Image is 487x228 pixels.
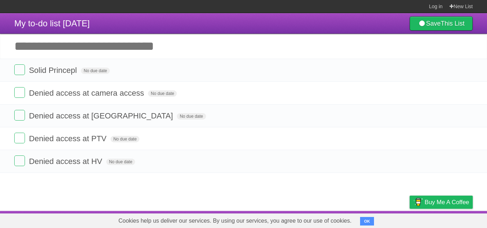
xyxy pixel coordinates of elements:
span: Solid Princepl [29,66,79,75]
label: Done [14,64,25,75]
a: Buy me a coffee [410,196,473,209]
a: Privacy [400,213,419,226]
span: No due date [111,136,139,142]
label: Done [14,133,25,143]
span: No due date [106,159,135,165]
a: SaveThis List [410,16,473,31]
span: Buy me a coffee [425,196,469,208]
a: Suggest a feature [428,213,473,226]
span: No due date [81,68,110,74]
span: My to-do list [DATE] [14,18,90,28]
a: Terms [376,213,392,226]
span: Denied access at [GEOGRAPHIC_DATA] [29,111,175,120]
b: This List [441,20,465,27]
label: Done [14,87,25,98]
span: No due date [148,90,177,97]
label: Done [14,155,25,166]
span: Denied access at camera access [29,89,146,97]
button: OK [360,217,374,226]
a: About [315,213,330,226]
span: Denied access at HV [29,157,104,166]
span: No due date [177,113,206,120]
span: Denied access at PTV [29,134,108,143]
a: Developers [338,213,367,226]
img: Buy me a coffee [413,196,423,208]
label: Done [14,110,25,121]
span: Cookies help us deliver our services. By using our services, you agree to our use of cookies. [111,214,359,228]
